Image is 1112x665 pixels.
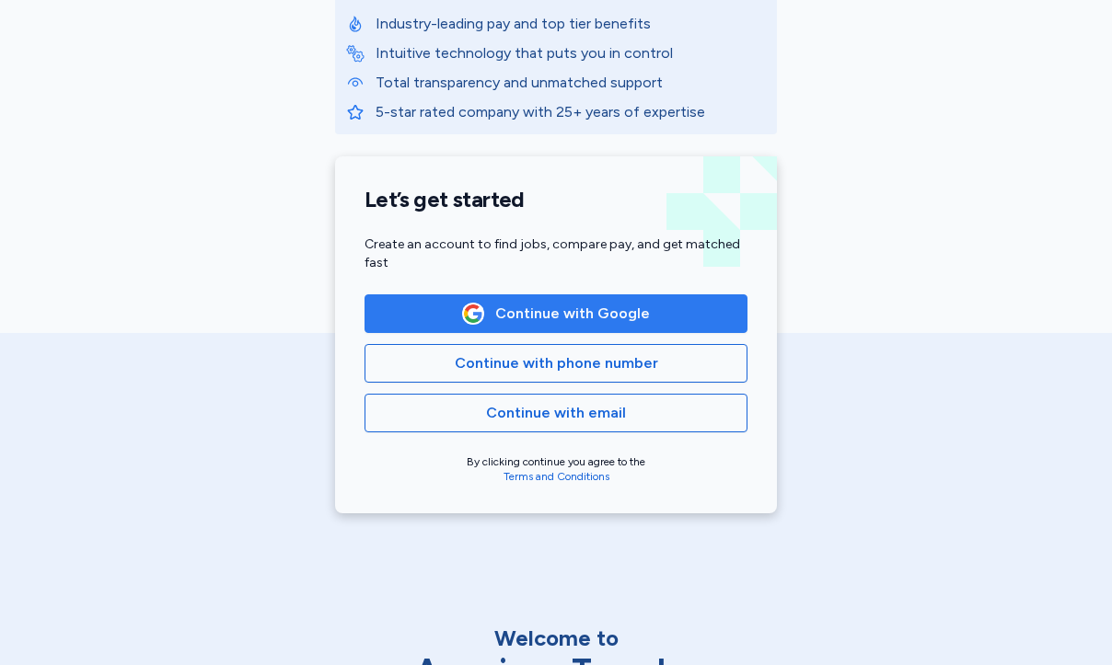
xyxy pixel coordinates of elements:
[365,186,747,213] h1: Let’s get started
[504,470,609,483] a: Terms and Conditions
[486,402,626,424] span: Continue with email
[455,352,658,374] span: Continue with phone number
[376,42,766,64] p: Intuitive technology that puts you in control
[376,101,766,123] p: 5-star rated company with 25+ years of expertise
[365,235,747,272] div: Create an account to find jobs, compare pay, and get matched fast
[365,394,747,432] button: Continue with email
[365,454,747,484] div: By clicking continue you agree to the
[495,303,650,325] span: Continue with Google
[376,72,766,94] p: Total transparency and unmatched support
[363,624,749,653] div: Welcome to
[365,294,747,333] button: Google LogoContinue with Google
[376,13,766,35] p: Industry-leading pay and top tier benefits
[365,344,747,383] button: Continue with phone number
[463,304,483,324] img: Google Logo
